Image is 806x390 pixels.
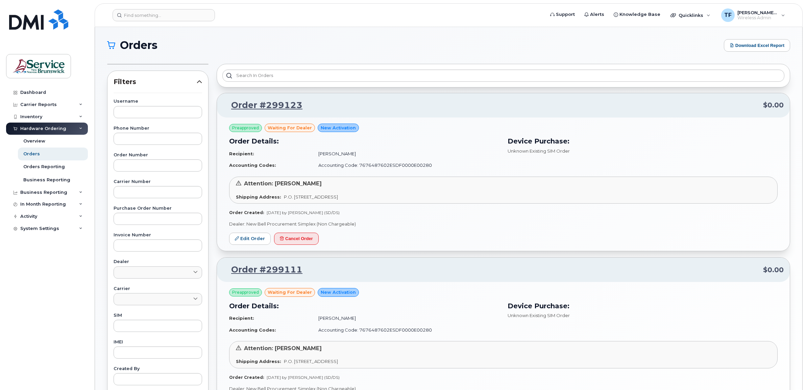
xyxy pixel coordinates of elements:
[229,301,499,311] h3: Order Details:
[114,99,202,104] label: Username
[508,148,570,154] span: Unknown Existing SIM Order
[229,151,254,156] strong: Recipient:
[284,359,338,364] span: P.O. [STREET_ADDRESS]
[312,324,499,336] td: Accounting Code: 7676487602ESDF0000E00280
[114,233,202,237] label: Invoice Number
[321,289,356,295] span: New Activation
[229,221,778,227] p: Dealer: New Bell Procurement Simplex (Non Chargeable)
[114,287,202,291] label: Carrier
[267,210,340,215] span: [DATE] by [PERSON_NAME] (SD/DS)
[232,289,259,295] span: Preapproved
[763,100,784,110] span: $0.00
[114,260,202,264] label: Dealer
[114,340,202,344] label: IMEI
[229,233,271,245] a: Edit Order
[312,159,499,171] td: Accounting Code: 7676487602ESDF0000E00280
[114,367,202,371] label: Created By
[284,194,338,200] span: P.O. [STREET_ADDRESS]
[244,180,322,187] span: Attention: [PERSON_NAME]
[223,99,302,111] a: Order #299123
[114,77,197,87] span: Filters
[223,264,302,276] a: Order #299111
[268,289,312,295] span: waiting for dealer
[114,126,202,131] label: Phone Number
[312,312,499,324] td: [PERSON_NAME]
[508,136,778,146] h3: Device Purchase:
[114,206,202,211] label: Purchase Order Number
[120,40,157,50] span: Orders
[321,125,356,131] span: New Activation
[244,345,322,352] span: Attention: [PERSON_NAME]
[267,375,340,380] span: [DATE] by [PERSON_NAME] (SD/DS)
[312,148,499,160] td: [PERSON_NAME]
[114,180,202,184] label: Carrier Number
[229,327,276,333] strong: Accounting Codes:
[236,194,281,200] strong: Shipping Address:
[274,233,319,245] button: Cancel Order
[222,70,784,82] input: Search in orders
[229,375,264,380] strong: Order Created:
[268,125,312,131] span: waiting for dealer
[508,301,778,311] h3: Device Purchase:
[232,125,259,131] span: Preapproved
[114,313,202,318] label: SIM
[229,136,499,146] h3: Order Details:
[229,315,254,321] strong: Recipient:
[236,359,281,364] strong: Shipping Address:
[763,265,784,275] span: $0.00
[508,313,570,318] span: Unknown Existing SIM Order
[229,162,276,168] strong: Accounting Codes:
[229,210,264,215] strong: Order Created:
[114,153,202,157] label: Order Number
[724,39,790,52] button: Download Excel Report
